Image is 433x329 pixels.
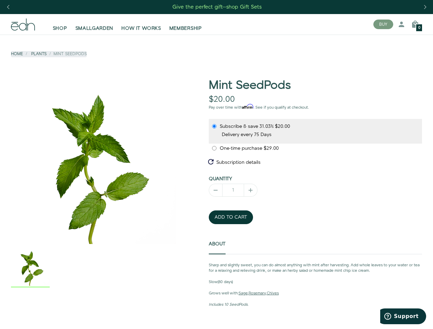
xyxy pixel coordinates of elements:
nav: breadcrumbs [11,51,87,57]
span: One-time purchase [220,145,264,152]
a: HOW IT WORKS [117,17,165,32]
a: Rosemary [249,291,266,296]
a: SMALLGARDEN [71,17,118,32]
div: About [209,263,422,308]
span: recurring price [275,123,290,130]
a: Chives [267,291,279,296]
div: 1 / 1 [11,79,176,244]
p: , , [209,291,422,296]
div: 1 / 1 [11,247,50,288]
label: Delivery every 75 Days [222,131,272,138]
span: 0 [418,26,420,30]
strong: Slow [209,279,218,285]
span: Subscription details [214,159,261,166]
a: MEMBERSHIP [165,17,206,32]
span: MEMBERSHIP [169,25,202,32]
label: Quantity [209,175,232,182]
span: SHOP [53,25,67,32]
button: ADD TO CART [209,210,253,224]
a: Give the perfect gift—shop Gift Sets [172,2,262,12]
a: About [209,234,226,254]
p: Pay over time with . See if you qualify at checkout. [209,105,422,111]
span: Subscribe & save [220,123,260,130]
iframe: Opens a widget where you can find more information [380,308,426,326]
a: Sage [239,291,248,296]
span: 31.03% [260,123,275,130]
span: SMALLGARDEN [75,25,113,32]
em: Includes 10 SeedPods. [209,302,249,307]
span: Affirm [242,104,253,109]
span: original price [264,145,279,152]
span: HOW IT WORKS [121,25,161,32]
strong: Grows well with: [209,291,239,296]
a: Plants [31,51,47,57]
p: (80 days) [209,279,422,285]
span: $20.00 [209,94,235,105]
div: Give the perfect gift—shop Gift Sets [172,3,262,11]
button: BUY [373,20,393,29]
button: Subscription details [206,159,263,166]
li: Mint SeedPods [47,51,87,57]
p: Sharp and slightly sweet, you can do almost anything with mint after harvesting. Add whole leaves... [209,263,422,274]
a: SHOP [49,17,71,32]
a: Home [11,51,23,57]
h1: Mint SeedPods [209,79,422,92]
